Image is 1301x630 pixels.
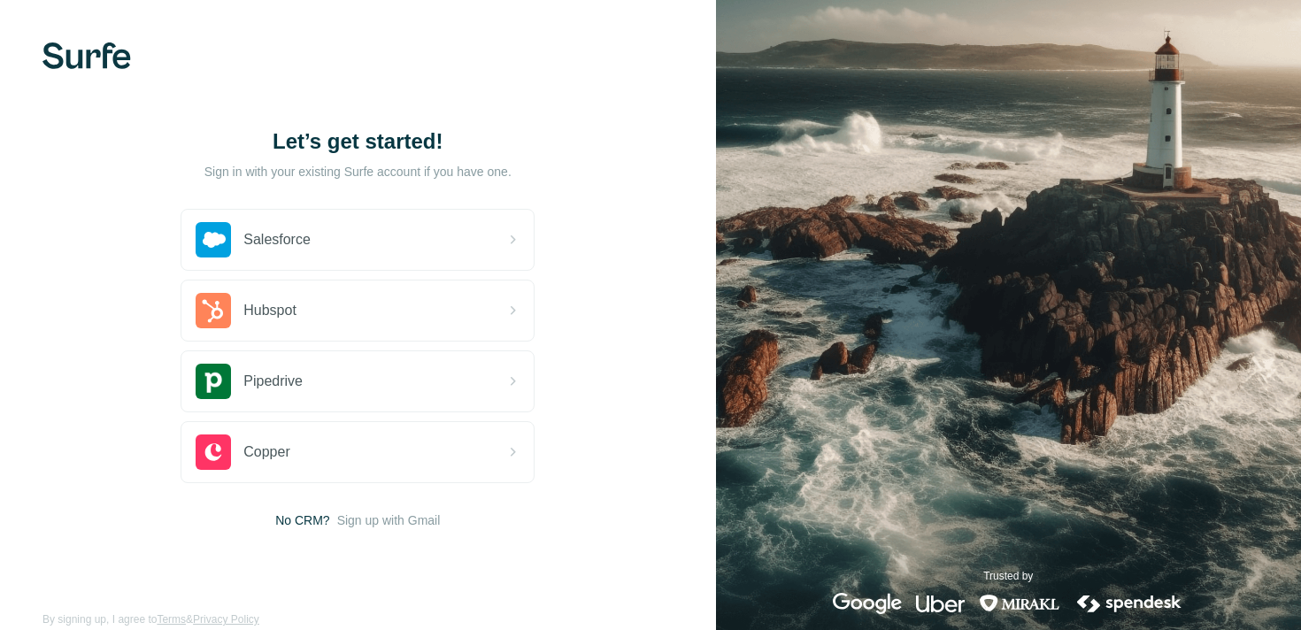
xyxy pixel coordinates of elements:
[181,127,535,156] h1: Let’s get started!
[42,611,259,627] span: By signing up, I agree to &
[979,593,1060,614] img: mirakl's logo
[157,613,186,626] a: Terms
[196,293,231,328] img: hubspot's logo
[243,371,303,392] span: Pipedrive
[243,300,296,321] span: Hubspot
[196,434,231,470] img: copper's logo
[196,364,231,399] img: pipedrive's logo
[196,222,231,257] img: salesforce's logo
[204,163,512,181] p: Sign in with your existing Surfe account if you have one.
[243,229,311,250] span: Salesforce
[243,442,289,463] span: Copper
[275,511,329,529] span: No CRM?
[42,42,131,69] img: Surfe's logo
[983,568,1033,584] p: Trusted by
[337,511,441,529] button: Sign up with Gmail
[833,593,902,614] img: google's logo
[1074,593,1184,614] img: spendesk's logo
[193,613,259,626] a: Privacy Policy
[916,593,965,614] img: uber's logo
